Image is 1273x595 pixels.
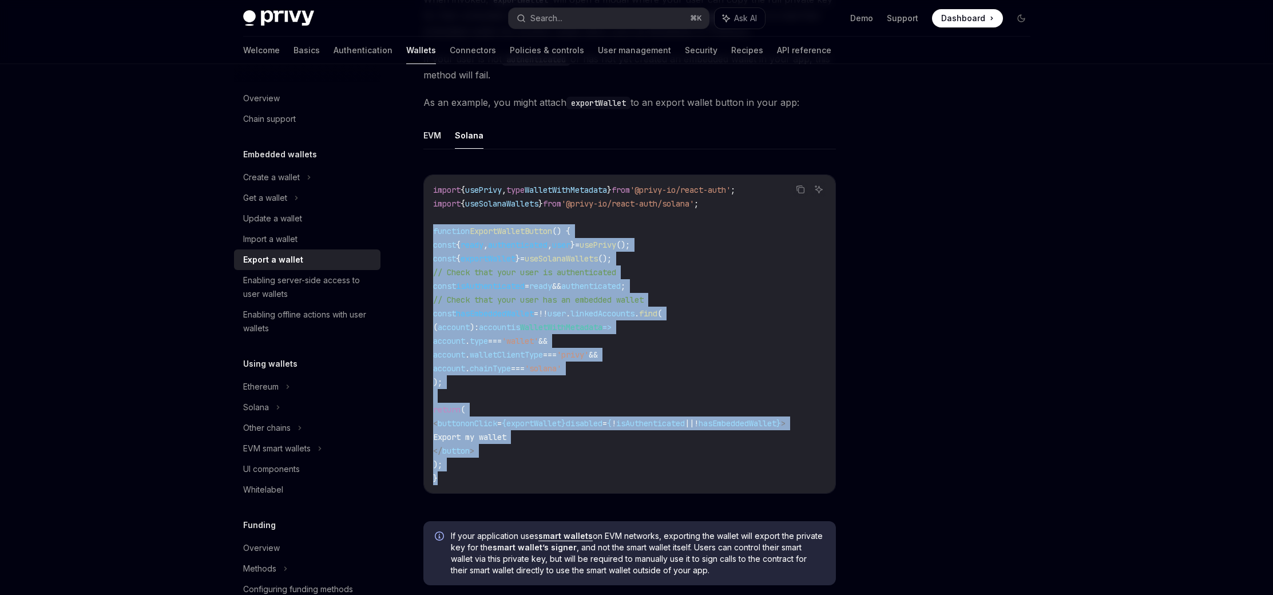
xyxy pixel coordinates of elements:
[243,380,279,394] div: Ethereum
[243,212,302,225] div: Update a wallet
[616,240,630,250] span: ();
[243,148,317,161] h5: Embedded wallets
[234,88,380,109] a: Overview
[243,170,300,184] div: Create a wallet
[433,459,442,470] span: );
[433,473,438,483] span: }
[438,322,470,332] span: account
[433,267,616,277] span: // Check that your user is authenticated
[566,308,570,319] span: .
[423,122,441,149] button: EVM
[433,308,456,319] span: const
[334,37,392,64] a: Authentication
[534,308,538,319] span: =
[811,182,826,197] button: Ask AI
[570,240,575,250] span: }
[502,185,506,195] span: ,
[243,421,291,435] div: Other chains
[450,37,496,64] a: Connectors
[690,14,702,23] span: ⌘ K
[520,322,602,332] span: WalletWithMetadata
[243,92,280,105] div: Overview
[612,418,616,429] span: !
[243,518,276,532] h5: Funding
[243,308,374,335] div: Enabling offline actions with user wallets
[465,185,502,195] span: usePrivy
[639,308,657,319] span: find
[731,37,763,64] a: Recipes
[465,363,470,374] span: .
[243,232,298,246] div: Import a wallet
[548,308,566,319] span: user
[525,363,561,374] span: 'solana'
[734,13,757,24] span: Ask AI
[433,350,465,360] span: account
[887,13,918,24] a: Support
[506,185,525,195] span: type
[538,308,548,319] span: !!
[243,442,311,455] div: EVM smart wallets
[465,336,470,346] span: .
[685,418,694,429] span: ||
[566,97,630,109] code: exportWallet
[694,199,699,209] span: ;
[566,418,602,429] span: disabled
[548,240,552,250] span: ,
[243,462,300,476] div: UI components
[557,350,589,360] span: 'privy'
[488,240,548,250] span: authenticated
[630,185,731,195] span: '@privy-io/react-auth'
[511,363,525,374] span: ===
[456,281,525,291] span: isAuthenticated
[433,404,461,415] span: return
[777,37,831,64] a: API reference
[552,240,570,250] span: user
[234,229,380,249] a: Import a wallet
[433,199,461,209] span: import
[941,13,985,24] span: Dashboard
[406,37,436,64] a: Wallets
[433,253,456,264] span: const
[234,208,380,229] a: Update a wallet
[234,538,380,558] a: Overview
[433,446,442,456] span: </
[510,37,584,64] a: Policies & controls
[243,483,283,497] div: Whitelabel
[294,37,320,64] a: Basics
[243,10,314,26] img: dark logo
[433,185,461,195] span: import
[234,479,380,500] a: Whitelabel
[433,336,465,346] span: account
[634,308,639,319] span: .
[657,308,662,319] span: (
[243,400,269,414] div: Solana
[529,281,552,291] span: ready
[479,322,511,332] span: account
[776,418,781,429] span: }
[1012,9,1030,27] button: Toggle dark mode
[793,182,808,197] button: Copy the contents from the code block
[483,240,488,250] span: ,
[598,37,671,64] a: User management
[525,253,598,264] span: useSolanaWallets
[538,336,548,346] span: &&
[433,240,456,250] span: const
[442,446,470,456] span: button
[538,199,543,209] span: }
[850,13,873,24] a: Demo
[515,253,520,264] span: }
[685,37,717,64] a: Security
[243,273,374,301] div: Enabling server-side access to user wallets
[502,418,506,429] span: {
[561,199,694,209] span: '@privy-io/react-auth/solana'
[234,304,380,339] a: Enabling offline actions with user wallets
[511,322,520,332] span: is
[456,240,461,250] span: {
[433,432,506,442] span: Export my wallet
[456,308,534,319] span: hasEmbeddedWallet
[602,418,607,429] span: =
[538,531,593,541] a: smart wallets
[455,122,483,149] button: Solana
[234,249,380,270] a: Export a wallet
[589,350,598,360] span: &&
